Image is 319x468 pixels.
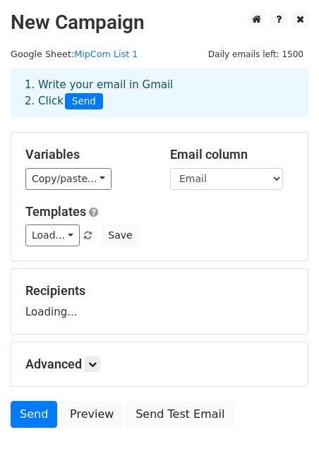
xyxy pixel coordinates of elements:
a: Templates [25,204,86,219]
h5: Recipients [25,283,294,299]
button: Save [102,224,138,246]
small: Google Sheet: [11,49,138,59]
h5: Email column [170,147,294,162]
div: Loading... [25,283,294,320]
a: Daily emails left: 1500 [203,49,308,59]
a: Load... [25,224,80,246]
a: Copy/paste... [25,168,112,190]
span: Daily emails left: 1500 [203,47,308,62]
h5: Variables [25,147,149,162]
div: 1. Write your email in Gmail 2. Click [14,77,305,109]
a: Send [11,401,57,428]
h2: New Campaign [11,11,308,35]
a: MipCom List 1 [74,49,138,59]
a: Preview [61,401,123,428]
a: Send Test Email [126,401,234,428]
h5: Advanced [25,356,294,372]
span: Send [65,93,103,110]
